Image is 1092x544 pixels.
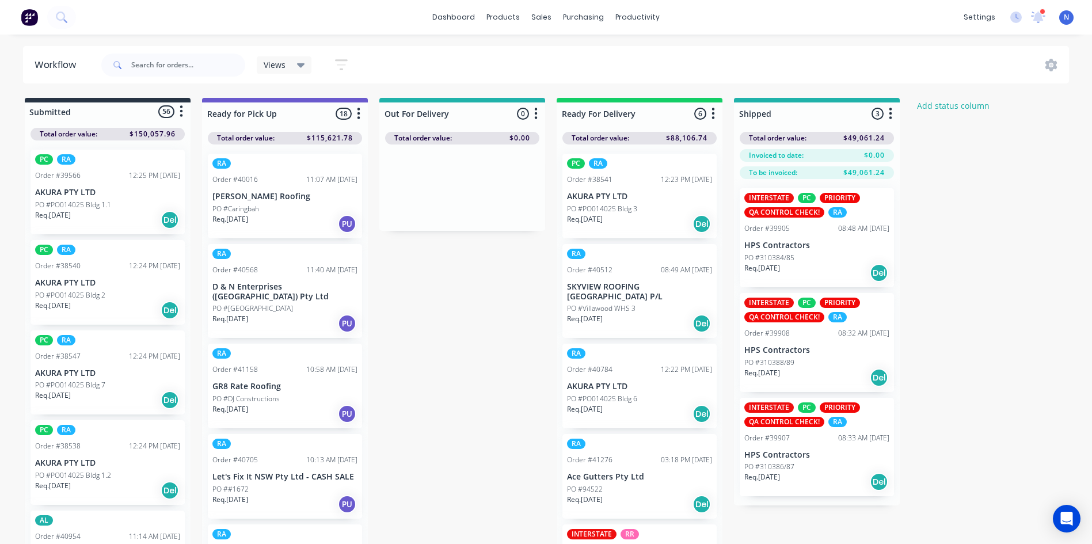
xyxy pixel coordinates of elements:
[35,351,81,362] div: Order #38547
[749,150,804,161] span: Invoiced to date:
[35,170,81,181] div: Order #39566
[306,364,357,375] div: 10:58 AM [DATE]
[212,204,259,214] p: PO #Caringbah
[870,264,888,282] div: Del
[307,133,353,143] span: $115,621.78
[843,133,885,143] span: $49,061.24
[526,9,557,26] div: sales
[744,472,780,482] p: Req. [DATE]
[338,495,356,513] div: PU
[567,455,612,465] div: Order #41276
[129,170,180,181] div: 12:25 PM [DATE]
[567,348,585,359] div: RA
[212,529,231,539] div: RA
[35,380,105,390] p: PO #PO014025 Bldg 7
[212,265,258,275] div: Order #40568
[562,154,717,238] div: PCRAOrder #3854112:23 PM [DATE]AKURA PTY LTDPO #PO014025 Bldg 3Req.[DATE]Del
[21,9,38,26] img: Factory
[744,193,794,203] div: INTERSTATE
[740,398,894,497] div: INTERSTATEPCPRIORITYQA CONTROL CHECK!RAOrder #3990708:33 AM [DATE]HPS ContractorsPO #310386/87Req...
[31,240,185,325] div: PCRAOrder #3854012:24 PM [DATE]AKURA PTY LTDPO #PO014025 Bldg 2Req.[DATE]Del
[35,515,53,526] div: AL
[161,481,179,500] div: Del
[57,245,75,255] div: RA
[693,314,711,333] div: Del
[744,263,780,273] p: Req. [DATE]
[208,434,362,519] div: RAOrder #4070510:13 AM [DATE]Let's Fix It NSW Pty Ltd - CASH SALEPO ##1672Req.[DATE]PU
[744,450,889,460] p: HPS Contractors
[212,394,280,404] p: PO #DJ Constructions
[31,420,185,505] div: PCRAOrder #3853812:24 PM [DATE]AKURA PTY LTDPO #PO014025 Bldg 1.2Req.[DATE]Del
[161,301,179,319] div: Del
[35,261,81,271] div: Order #38540
[57,335,75,345] div: RA
[562,344,717,428] div: RAOrder #4078412:22 PM [DATE]AKURA PTY LTDPO #PO014025 Bldg 6Req.[DATE]Del
[427,9,481,26] a: dashboard
[567,249,585,259] div: RA
[212,214,248,225] p: Req. [DATE]
[567,214,603,225] p: Req. [DATE]
[212,348,231,359] div: RA
[161,211,179,229] div: Del
[870,473,888,491] div: Del
[212,382,357,391] p: GR8 Rate Roofing
[744,328,790,338] div: Order #39908
[31,330,185,415] div: PCRAOrder #3854712:24 PM [DATE]AKURA PTY LTDPO #PO014025 Bldg 7Req.[DATE]Del
[212,249,231,259] div: RA
[744,223,790,234] div: Order #39905
[828,312,847,322] div: RA
[35,458,180,468] p: AKURA PTY LTD
[212,314,248,324] p: Req. [DATE]
[567,158,585,169] div: PC
[161,391,179,409] div: Del
[749,168,797,178] span: To be invoiced:
[740,188,894,287] div: INTERSTATEPCPRIORITYQA CONTROL CHECK!RAOrder #3990508:48 AM [DATE]HPS ContractorsPO #310384/85Req...
[870,368,888,387] div: Del
[572,133,629,143] span: Total order value:
[338,314,356,333] div: PU
[567,484,603,494] p: PO #94522
[306,455,357,465] div: 10:13 AM [DATE]
[35,390,71,401] p: Req. [DATE]
[567,439,585,449] div: RA
[749,133,806,143] span: Total order value:
[338,215,356,233] div: PU
[35,58,82,72] div: Workflow
[35,154,53,165] div: PC
[820,193,860,203] div: PRIORITY
[35,531,81,542] div: Order #40954
[208,244,362,338] div: RAOrder #4056811:40 AM [DATE]D & N Enterprises ([GEOGRAPHIC_DATA]) Pty LtdPO #[GEOGRAPHIC_DATA]Re...
[212,174,258,185] div: Order #40016
[212,364,258,375] div: Order #41158
[567,282,712,302] p: SKYVIEW ROOFING [GEOGRAPHIC_DATA] P/L
[744,368,780,378] p: Req. [DATE]
[843,168,885,178] span: $49,061.24
[35,335,53,345] div: PC
[212,303,293,314] p: PO #[GEOGRAPHIC_DATA]
[661,455,712,465] div: 03:18 PM [DATE]
[130,129,176,139] span: $150,057.96
[693,405,711,423] div: Del
[828,207,847,218] div: RA
[589,158,607,169] div: RA
[567,174,612,185] div: Order #38541
[212,192,357,201] p: [PERSON_NAME] Roofing
[567,204,637,214] p: PO #PO014025 Bldg 3
[208,344,362,428] div: RAOrder #4115810:58 AM [DATE]GR8 Rate RoofingPO #DJ ConstructionsReq.[DATE]PU
[212,472,357,482] p: Let's Fix It NSW Pty Ltd - CASH SALE
[567,394,637,404] p: PO #PO014025 Bldg 6
[264,59,286,71] span: Views
[744,241,889,250] p: HPS Contractors
[306,174,357,185] div: 11:07 AM [DATE]
[567,265,612,275] div: Order #40512
[864,150,885,161] span: $0.00
[1064,12,1069,22] span: N
[35,278,180,288] p: AKURA PTY LTD
[798,193,816,203] div: PC
[798,298,816,308] div: PC
[567,303,636,314] p: PO #Villawood WHS 3
[911,98,996,113] button: Add status column
[567,404,603,414] p: Req. [DATE]
[306,265,357,275] div: 11:40 AM [DATE]
[208,154,362,238] div: RAOrder #4001611:07 AM [DATE][PERSON_NAME] RoofingPO #CaringbahReq.[DATE]PU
